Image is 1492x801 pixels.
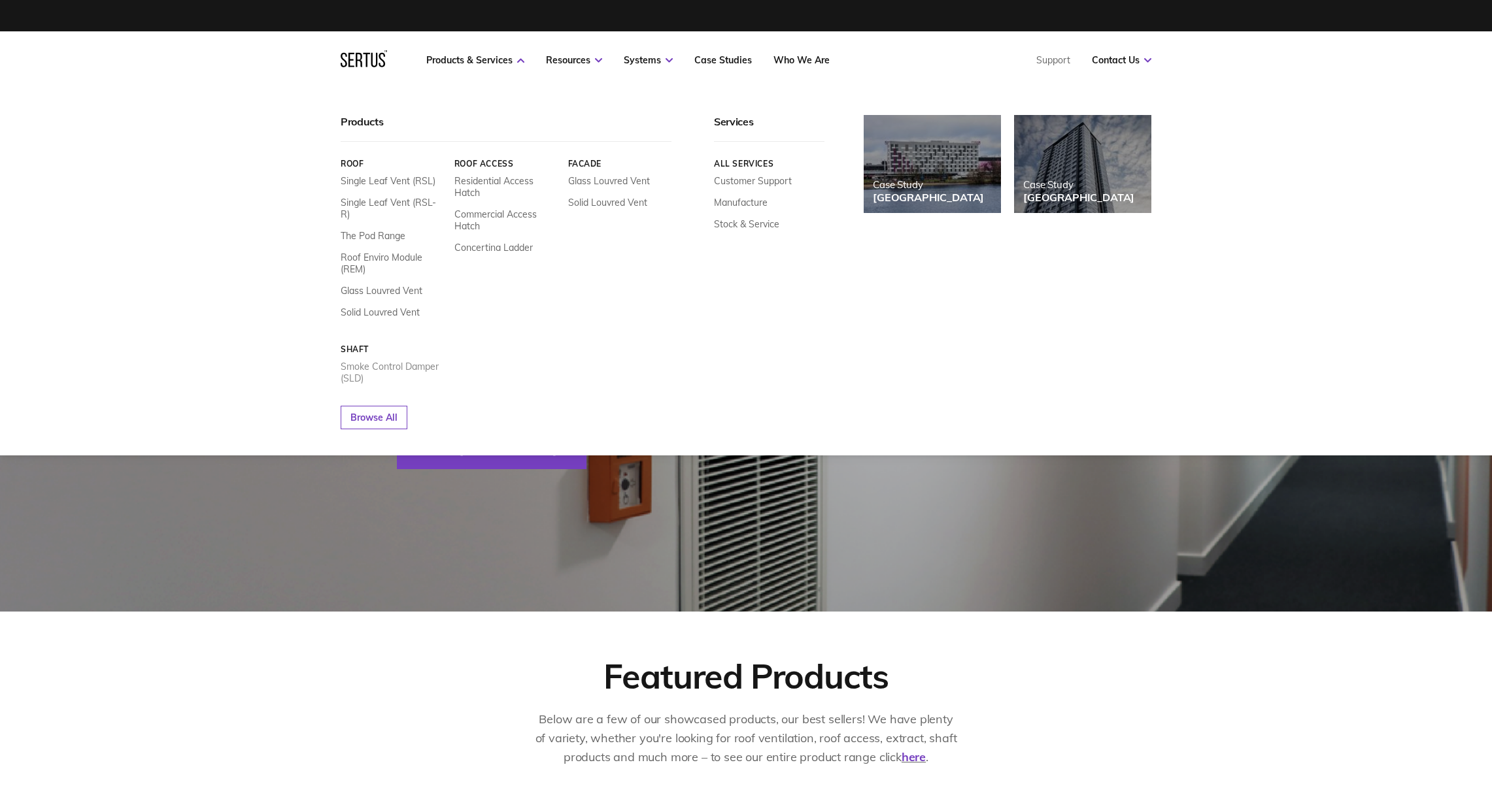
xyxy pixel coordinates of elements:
a: Systems [624,54,673,66]
a: Case Study[GEOGRAPHIC_DATA] [1014,115,1151,213]
a: Stock & Service [714,218,779,230]
a: Case Studies [694,54,752,66]
a: Browse All [341,406,407,429]
a: Facade [568,159,672,169]
a: Single Leaf Vent (RSL) [341,175,435,187]
a: Solid Louvred Vent [568,197,647,208]
a: Roof Enviro Module (REM) [341,252,445,275]
div: Case Study [873,178,984,191]
a: Commercial Access Hatch [454,208,558,232]
div: [GEOGRAPHIC_DATA] [1023,191,1134,204]
a: Case Study[GEOGRAPHIC_DATA] [864,115,1001,213]
a: Resources [546,54,602,66]
a: Roof [341,159,445,169]
a: Concertina Ladder [454,242,533,253]
a: Glass Louvred Vent [568,175,650,187]
div: Case Study [1023,178,1134,191]
a: Smoke Control Damper (SLD) [341,361,445,384]
a: here [902,749,926,764]
a: Solid Louvred Vent [341,306,420,318]
div: Products [341,115,671,142]
a: Shaft [341,344,445,354]
a: All services [714,159,824,169]
a: Support [1036,54,1070,66]
a: The Pod Range [341,230,405,242]
iframe: Chat Widget [1257,649,1492,801]
p: Below are a few of our showcased products, our best sellers! We have plenty of variety, whether y... [534,710,958,766]
a: Residential Access Hatch [454,175,558,199]
a: Manufacture [714,197,768,208]
a: Customer Support [714,175,792,187]
a: Products & Services [426,54,524,66]
div: Services [714,115,824,142]
a: Single Leaf Vent (RSL-R) [341,197,445,220]
div: [GEOGRAPHIC_DATA] [873,191,984,204]
div: Featured Products [603,655,889,697]
a: Glass Louvred Vent [341,285,422,297]
a: Roof Access [454,159,558,169]
a: Contact Us [1092,54,1151,66]
a: Who We Are [773,54,830,66]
